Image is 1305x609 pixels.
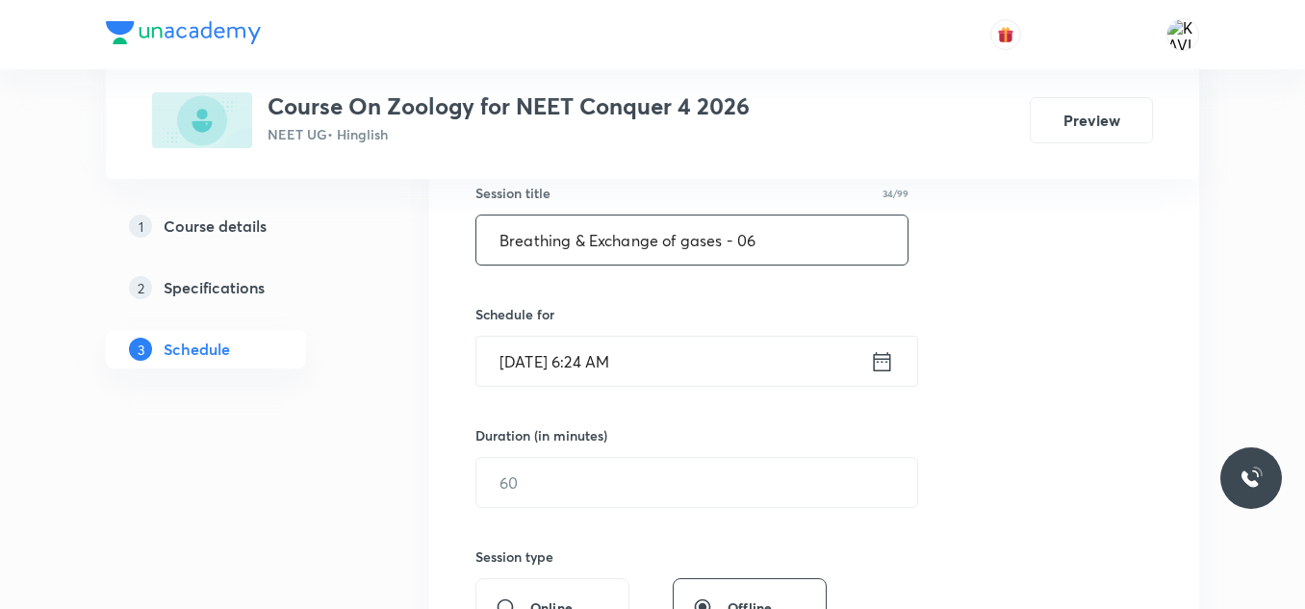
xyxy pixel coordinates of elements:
input: 60 [476,458,917,507]
p: 34/99 [883,189,908,198]
p: 3 [129,338,152,361]
img: 849BBD1C-F3B2-4D7E-8EFB-B9BABD5FDCD4_plus.png [152,92,252,148]
button: avatar [990,19,1021,50]
p: 1 [129,215,152,238]
img: Company Logo [106,21,261,44]
p: 2 [129,276,152,299]
button: Preview [1030,97,1153,143]
h5: Course details [164,215,267,238]
input: A great title is short, clear and descriptive [476,216,908,265]
a: Company Logo [106,21,261,49]
a: 1Course details [106,207,368,245]
h6: Duration (in minutes) [475,425,607,445]
img: ttu [1240,467,1263,490]
h5: Schedule [164,338,230,361]
h6: Schedule for [475,304,908,324]
img: KAVITA YADAV [1166,18,1199,51]
h5: Specifications [164,276,265,299]
img: avatar [997,26,1014,43]
h3: Course On Zoology for NEET Conquer 4 2026 [268,92,750,120]
h6: Session type [475,546,553,567]
h6: Session title [475,183,550,203]
a: 2Specifications [106,268,368,307]
p: NEET UG • Hinglish [268,124,750,144]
